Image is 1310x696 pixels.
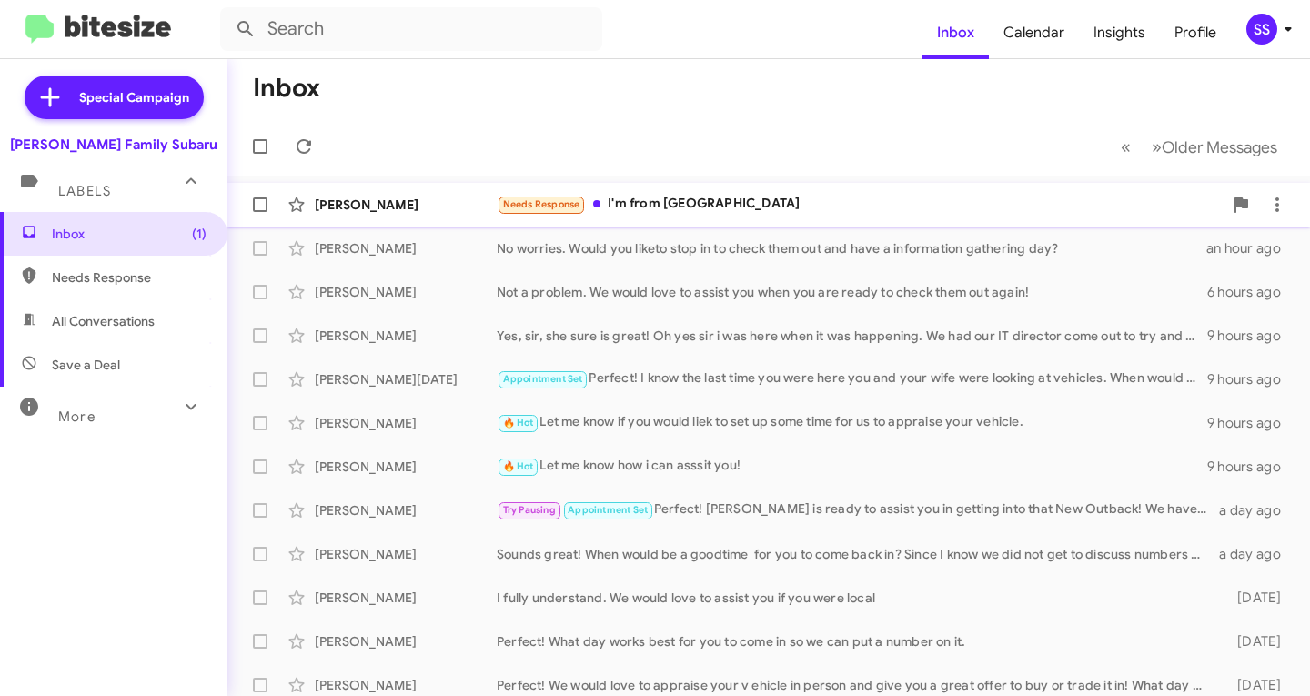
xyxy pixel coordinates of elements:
[1111,128,1288,166] nav: Page navigation example
[1216,501,1295,519] div: a day ago
[497,545,1216,563] div: Sounds great! When would be a goodtime for you to come back in? Since I know we did not get to di...
[52,312,155,330] span: All Conversations
[503,198,580,210] span: Needs Response
[315,458,497,476] div: [PERSON_NAME]
[497,412,1207,433] div: Let me know if you would liek to set up some time for us to appraise your vehicle.
[1162,137,1277,157] span: Older Messages
[497,368,1207,389] div: Perfect! I know the last time you were here you and your wife were looking at vehicles. When woul...
[503,504,556,516] span: Try Pausing
[1246,14,1277,45] div: SS
[503,460,534,472] span: 🔥 Hot
[315,327,497,345] div: [PERSON_NAME]
[1207,458,1295,476] div: 9 hours ago
[1141,128,1288,166] button: Next
[497,327,1207,345] div: Yes, sir, she sure is great! Oh yes sir i was here when it was happening. We had our IT director ...
[503,373,583,385] span: Appointment Set
[79,88,189,106] span: Special Campaign
[315,370,497,388] div: [PERSON_NAME][DATE]
[1160,6,1231,59] a: Profile
[1207,283,1295,301] div: 6 hours ago
[497,589,1216,607] div: I fully understand. We would love to assist you if you were local
[1207,414,1295,432] div: 9 hours ago
[1207,370,1295,388] div: 9 hours ago
[315,283,497,301] div: [PERSON_NAME]
[315,589,497,607] div: [PERSON_NAME]
[497,456,1207,477] div: Let me know how i can asssit you!
[25,76,204,119] a: Special Campaign
[1152,136,1162,158] span: »
[315,239,497,257] div: [PERSON_NAME]
[192,225,207,243] span: (1)
[497,676,1216,694] div: Perfect! We would love to appraise your v ehicle in person and give you a great offer to buy or t...
[1079,6,1160,59] a: Insights
[1206,239,1295,257] div: an hour ago
[10,136,217,154] div: [PERSON_NAME] Family Subaru
[1121,136,1131,158] span: «
[52,268,207,287] span: Needs Response
[1216,632,1295,651] div: [DATE]
[1216,676,1295,694] div: [DATE]
[922,6,989,59] a: Inbox
[1231,14,1290,45] button: SS
[1216,545,1295,563] div: a day ago
[497,283,1207,301] div: Not a problem. We would love to assist you when you are ready to check them out again!
[58,183,111,199] span: Labels
[1110,128,1142,166] button: Previous
[497,239,1206,257] div: No worries. Would you liketo stop in to check them out and have a information gathering day?
[52,356,120,374] span: Save a Deal
[1207,327,1295,345] div: 9 hours ago
[315,632,497,651] div: [PERSON_NAME]
[220,7,602,51] input: Search
[315,414,497,432] div: [PERSON_NAME]
[497,499,1216,520] div: Perfect! [PERSON_NAME] is ready to assist you in getting into that New Outback! We have great dea...
[568,504,648,516] span: Appointment Set
[315,676,497,694] div: [PERSON_NAME]
[315,196,497,214] div: [PERSON_NAME]
[52,225,207,243] span: Inbox
[1216,589,1295,607] div: [DATE]
[497,194,1223,215] div: I'm from [GEOGRAPHIC_DATA]
[58,409,96,425] span: More
[315,545,497,563] div: [PERSON_NAME]
[497,632,1216,651] div: Perfect! What day works best for you to come in so we can put a number on it.
[989,6,1079,59] a: Calendar
[315,501,497,519] div: [PERSON_NAME]
[503,417,534,429] span: 🔥 Hot
[253,74,320,103] h1: Inbox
